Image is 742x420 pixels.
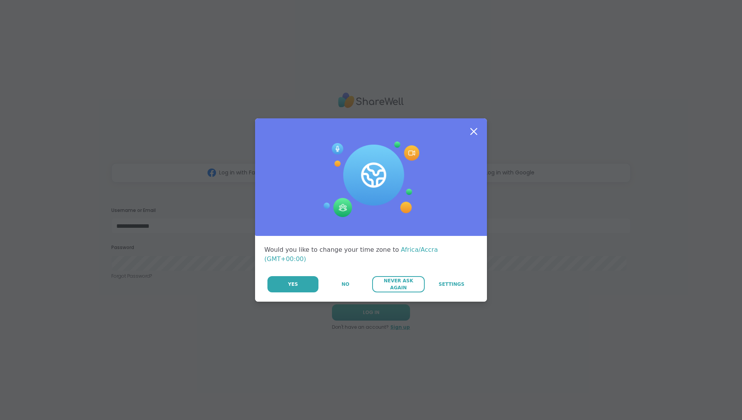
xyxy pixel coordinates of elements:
span: Yes [288,281,298,288]
span: Settings [439,281,465,288]
span: Africa/Accra (GMT+00:00) [264,246,438,263]
a: Settings [425,276,478,292]
button: No [319,276,371,292]
button: Never Ask Again [372,276,424,292]
span: Never Ask Again [376,277,420,291]
img: Session Experience [323,142,419,217]
div: Would you like to change your time zone to [264,245,478,264]
button: Yes [267,276,318,292]
span: No [342,281,349,288]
